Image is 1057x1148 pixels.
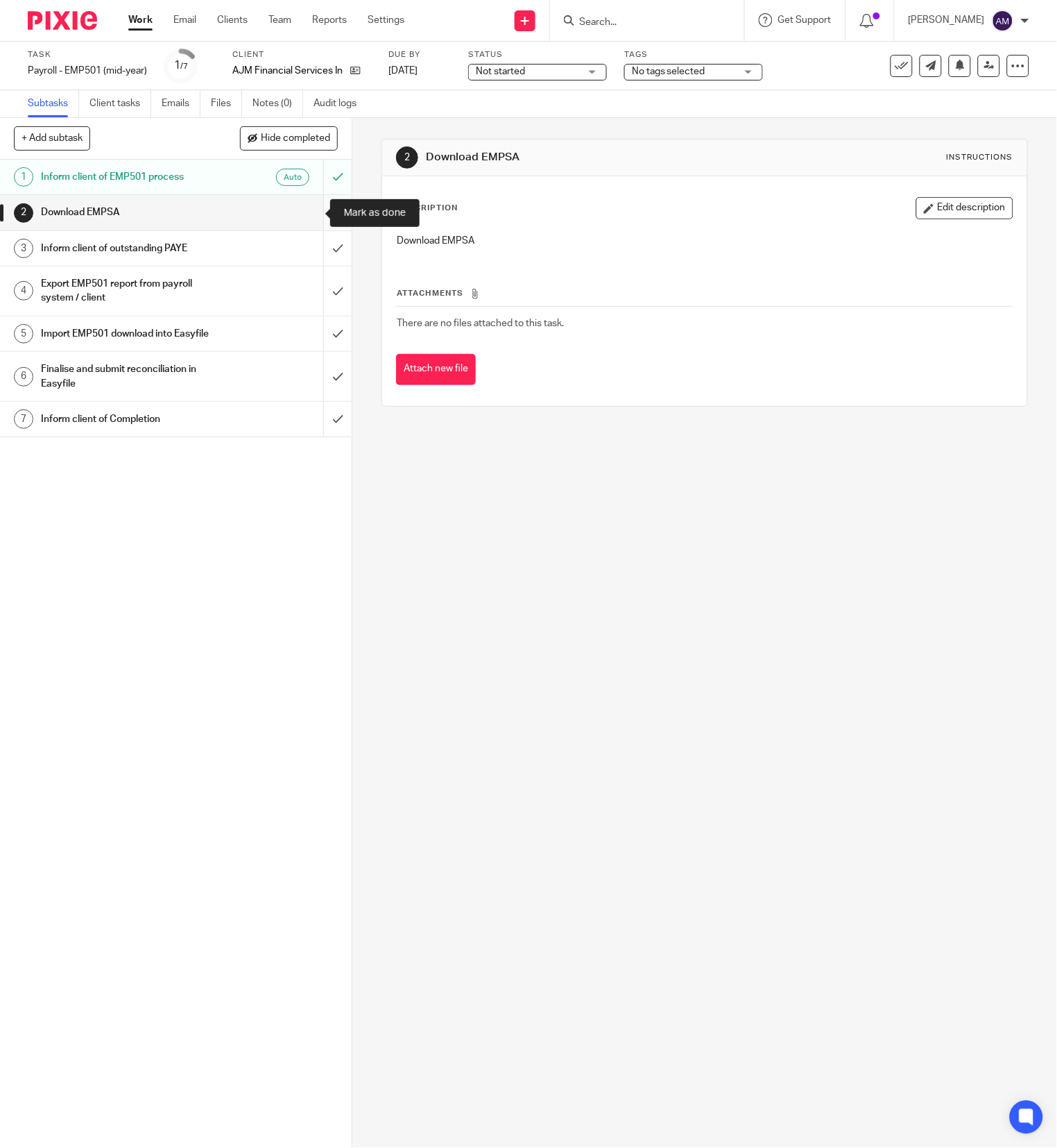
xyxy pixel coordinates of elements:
h1: Export EMP501 report from payroll system / client [41,273,220,309]
span: Hide completed [261,133,330,144]
a: Team [268,13,291,27]
div: 7 [14,410,33,429]
a: Files [211,90,242,117]
span: [DATE] [388,66,418,76]
span: No tags selected [632,67,705,76]
div: Auto [276,169,309,186]
h1: Download EMPSA [41,202,220,223]
button: Attach new file [396,354,476,385]
h1: Inform client of EMP501 process [41,167,220,187]
label: Tags [624,49,763,60]
small: /7 [180,62,188,70]
div: 3 [14,239,33,258]
div: Instructions [947,152,1013,163]
div: 2 [396,146,418,169]
label: Due by [388,49,451,60]
p: Download EMPSA [397,234,1012,248]
h1: Import EMP501 download into Easyfile [41,323,220,344]
p: [PERSON_NAME] [909,13,985,27]
div: 1 [174,58,188,74]
button: Edit description [916,197,1013,219]
a: Client tasks [89,90,151,117]
label: Client [232,49,371,60]
span: Not started [476,67,525,76]
div: 6 [14,367,33,387]
div: 1 [14,167,33,187]
span: Attachments [397,289,463,297]
h1: Inform client of Completion [41,409,220,430]
p: Description [396,203,458,214]
a: Settings [368,13,404,27]
button: + Add subtask [14,126,90,150]
a: Subtasks [28,90,79,117]
input: Search [578,17,703,29]
a: Email [173,13,196,27]
div: Payroll - EMP501 (mid-year) [28,64,147,78]
h1: Inform client of outstanding PAYE [41,238,220,259]
img: Pixie [28,11,97,30]
a: Notes (0) [252,90,303,117]
span: There are no files attached to this task. [397,319,564,328]
img: svg%3E [992,10,1014,32]
label: Task [28,49,147,60]
div: 5 [14,324,33,344]
a: Reports [312,13,347,27]
a: Emails [162,90,200,117]
label: Status [468,49,607,60]
div: 2 [14,203,33,223]
a: Audit logs [313,90,367,117]
a: Clients [217,13,248,27]
div: 4 [14,281,33,301]
p: AJM Financial Services Inc [232,64,343,78]
button: Hide completed [240,126,338,150]
span: Get Support [778,15,832,25]
a: Work [128,13,153,27]
h1: Download EMPSA [426,150,734,164]
h1: Finalise and submit reconciliation in Easyfile [41,359,220,394]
